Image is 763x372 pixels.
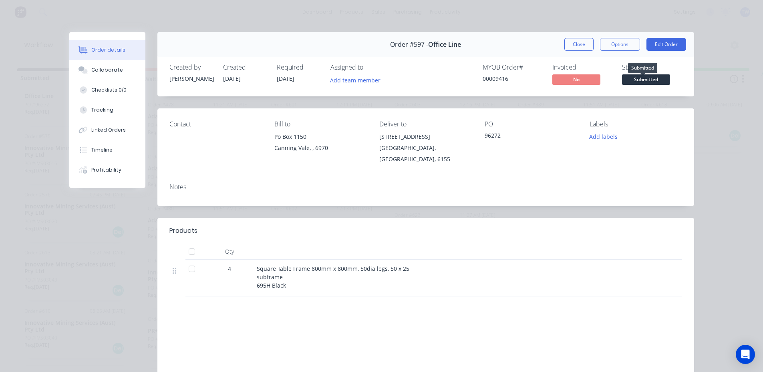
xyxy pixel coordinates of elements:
[622,64,682,71] div: Status
[69,40,145,60] button: Order details
[169,183,682,191] div: Notes
[91,146,113,154] div: Timeline
[69,100,145,120] button: Tracking
[91,166,121,174] div: Profitability
[274,131,366,157] div: Po Box 1150Canning Vale, , 6970
[600,38,640,51] button: Options
[69,120,145,140] button: Linked Orders
[205,244,254,260] div: Qty
[736,345,755,364] div: Open Intercom Messenger
[277,64,321,71] div: Required
[223,64,267,71] div: Created
[330,74,385,85] button: Add team member
[379,131,471,142] div: [STREET_ADDRESS]
[379,142,471,165] div: [GEOGRAPHIC_DATA], [GEOGRAPHIC_DATA], 6155
[69,140,145,160] button: Timeline
[585,131,622,142] button: Add labels
[552,64,612,71] div: Invoiced
[274,131,366,142] div: Po Box 1150
[646,38,686,51] button: Edit Order
[564,38,594,51] button: Close
[257,265,409,289] span: Square Table Frame 800mm x 800mm, 50dia legs, 50 x 25 subframe 695H Black
[428,41,461,48] span: Office Line
[274,120,366,128] div: Bill to
[379,131,471,165] div: [STREET_ADDRESS][GEOGRAPHIC_DATA], [GEOGRAPHIC_DATA], 6155
[169,74,213,83] div: [PERSON_NAME]
[483,64,543,71] div: MYOB Order #
[169,120,262,128] div: Contact
[622,74,670,86] button: Submitted
[485,120,577,128] div: PO
[69,160,145,180] button: Profitability
[379,120,471,128] div: Deliver to
[169,226,197,236] div: Products
[69,80,145,100] button: Checklists 0/0
[552,74,600,84] span: No
[91,46,125,54] div: Order details
[483,74,543,83] div: 00009416
[91,86,127,94] div: Checklists 0/0
[326,74,385,85] button: Add team member
[277,75,294,82] span: [DATE]
[91,66,123,74] div: Collaborate
[228,264,231,273] span: 4
[485,131,577,142] div: 96272
[69,60,145,80] button: Collaborate
[390,41,428,48] span: Order #597 -
[91,106,113,114] div: Tracking
[628,63,657,73] div: Submitted
[622,74,670,84] span: Submitted
[330,64,411,71] div: Assigned to
[274,142,366,154] div: Canning Vale, , 6970
[169,64,213,71] div: Created by
[590,120,682,128] div: Labels
[91,126,126,134] div: Linked Orders
[223,75,241,82] span: [DATE]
